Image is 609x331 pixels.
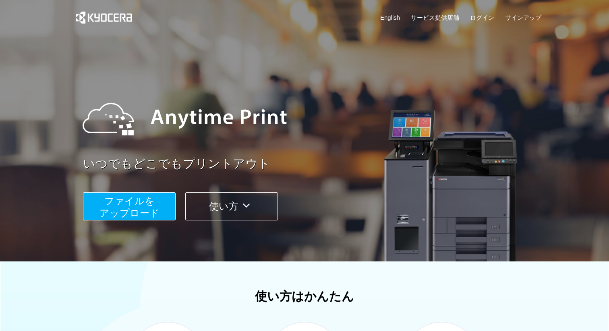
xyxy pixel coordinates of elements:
a: サインアップ [505,13,541,22]
a: サービス提供店舗 [411,13,459,22]
a: いつでもどこでもプリントアウト [83,155,546,173]
a: English [380,13,400,22]
button: ファイルを​​アップロード [83,192,176,220]
button: 使い方 [185,192,278,220]
span: ファイルを ​​アップロード [99,195,159,218]
a: ログイン [470,13,494,22]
